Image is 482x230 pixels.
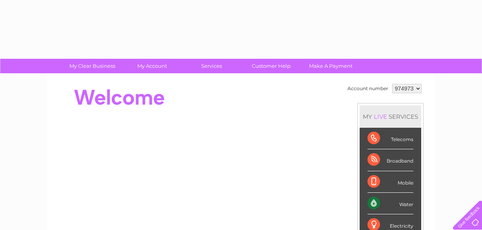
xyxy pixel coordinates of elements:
[367,193,413,214] div: Water
[367,171,413,193] div: Mobile
[60,59,125,73] a: My Clear Business
[372,113,389,120] div: LIVE
[120,59,184,73] a: My Account
[346,82,390,95] td: Account number
[367,149,413,171] div: Broadband
[360,105,421,128] div: MY SERVICES
[298,59,363,73] a: Make A Payment
[239,59,304,73] a: Customer Help
[179,59,244,73] a: Services
[367,128,413,149] div: Telecoms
